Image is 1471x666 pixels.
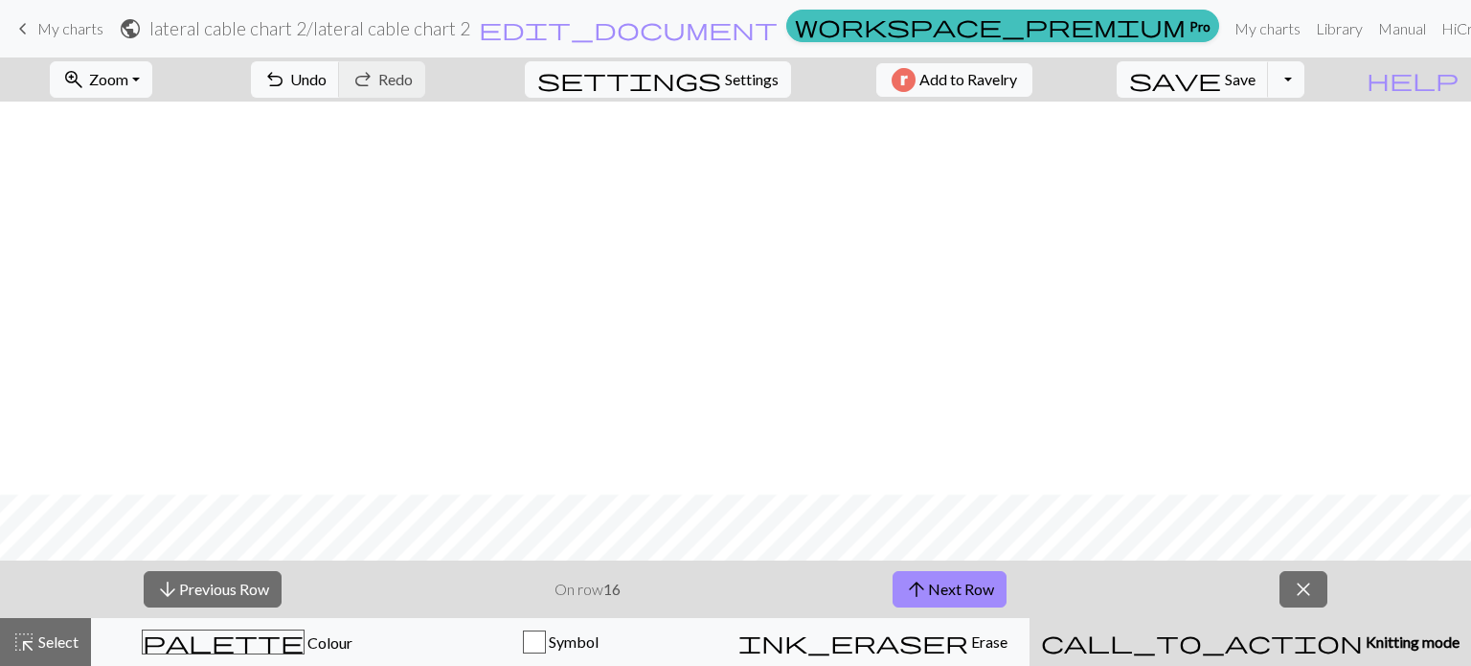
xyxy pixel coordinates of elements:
span: edit_document [479,15,778,42]
span: help [1367,66,1459,93]
span: Add to Ravelry [919,68,1017,92]
span: Erase [968,632,1007,651]
span: workspace_premium [795,12,1186,39]
img: Ravelry [892,68,916,92]
button: Knitting mode [1030,618,1471,666]
span: Zoom [89,70,128,88]
span: Save [1225,70,1256,88]
span: arrow_downward [156,576,179,603]
span: undo [263,66,286,93]
span: ink_eraser [738,629,968,655]
a: Library [1308,10,1370,48]
button: Save [1117,61,1269,98]
button: Next Row [893,571,1007,608]
span: Colour [305,633,352,652]
i: Settings [537,68,721,91]
p: On row [554,578,621,601]
span: close [1292,576,1315,603]
span: My charts [37,19,103,37]
button: Symbol [404,618,717,666]
span: Symbol [546,632,599,651]
button: SettingsSettings [525,61,791,98]
span: save [1129,66,1221,93]
a: My charts [11,12,103,45]
strong: 16 [603,580,621,598]
span: Settings [725,68,779,91]
span: Knitting mode [1363,632,1460,651]
span: highlight_alt [12,629,35,655]
span: arrow_upward [905,576,928,603]
button: Zoom [50,61,152,98]
a: Pro [786,10,1219,42]
button: Add to Ravelry [876,63,1032,97]
span: keyboard_arrow_left [11,15,34,42]
button: Colour [91,618,404,666]
span: public [119,15,142,42]
button: Erase [716,618,1030,666]
span: settings [537,66,721,93]
button: Previous Row [144,571,282,608]
span: Select [35,632,79,651]
span: Undo [290,70,327,88]
a: Manual [1370,10,1434,48]
h2: lateral cable chart 2 / lateral cable chart 2 [149,17,470,39]
span: palette [143,629,304,655]
button: Undo [251,61,340,98]
a: My charts [1227,10,1308,48]
span: zoom_in [62,66,85,93]
span: call_to_action [1041,629,1363,655]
